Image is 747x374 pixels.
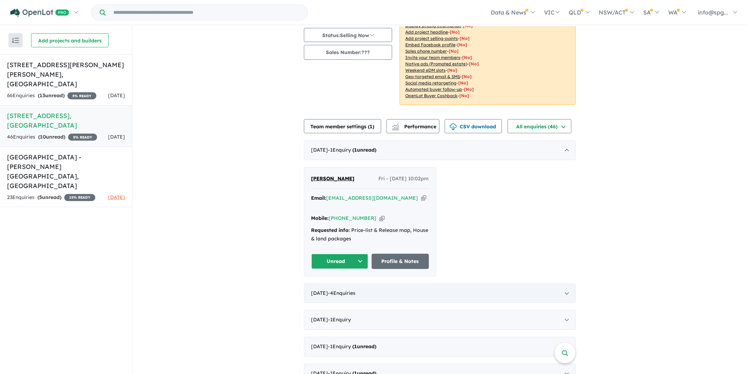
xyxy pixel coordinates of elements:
[406,74,460,79] u: Geo-targeted email & SMS
[311,175,355,182] span: [PERSON_NAME]
[353,147,377,153] strong: ( unread)
[68,134,97,141] span: 5 % READY
[304,140,576,160] div: [DATE]
[304,284,576,303] div: [DATE]
[460,36,470,41] span: [ No ]
[450,123,457,130] img: download icon
[40,92,45,99] span: 13
[421,194,426,202] button: Copy
[37,194,61,200] strong: ( unread)
[7,111,125,130] h5: [STREET_ADDRESS] , [GEOGRAPHIC_DATA]
[372,254,429,269] a: Profile & Notes
[450,29,460,35] span: [ No ]
[7,193,95,202] div: 23 Enquir ies
[406,68,446,73] u: Weekend eDM slots
[304,337,576,357] div: [DATE]
[64,194,95,201] span: 15 % READY
[406,55,461,60] u: Invite your team members
[108,134,125,140] span: [DATE]
[462,55,472,60] span: [ No ]
[393,123,437,130] span: Performance
[10,8,69,17] img: Openlot PRO Logo White
[508,119,572,133] button: All enquiries (46)
[328,147,377,153] span: - 1 Enquir y
[387,119,440,133] button: Performance
[406,36,458,41] u: Add project selling-points
[354,147,357,153] span: 1
[469,61,479,66] span: [No]
[329,215,377,221] a: [PHONE_NUMBER]
[304,28,392,42] button: Status:Selling Now
[406,42,456,47] u: Embed Facebook profile
[108,194,125,200] span: [DATE]
[379,175,429,183] span: Fri - [DATE] 10:02pm
[7,152,125,191] h5: [GEOGRAPHIC_DATA] - [PERSON_NAME][GEOGRAPHIC_DATA] , [GEOGRAPHIC_DATA]
[311,226,429,243] div: Price-list & Release map, House & land packages
[392,123,399,127] img: line-chart.svg
[328,290,356,296] span: - 4 Enquir ies
[370,123,373,130] span: 1
[311,215,329,221] strong: Mobile:
[460,93,470,98] span: [No]
[328,316,351,323] span: - 1 Enquir y
[311,175,355,183] a: [PERSON_NAME]
[445,119,502,133] button: CSV download
[354,343,357,350] span: 1
[392,125,399,130] img: bar-chart.svg
[7,133,97,141] div: 46 Enquir ies
[7,92,96,100] div: 66 Enquir ies
[31,33,109,47] button: Add projects and builders
[40,134,46,140] span: 10
[406,87,462,92] u: Automated buyer follow-up
[353,343,377,350] strong: ( unread)
[406,80,457,86] u: Social media retargeting
[39,194,42,200] span: 5
[406,93,458,98] u: OpenLot Buyer Cashback
[464,87,474,92] span: [No]
[38,92,65,99] strong: ( unread)
[380,215,385,222] button: Copy
[406,29,448,35] u: Add project headline
[328,343,377,350] span: - 1 Enquir y
[311,254,369,269] button: Unread
[67,92,96,99] span: 5 % READY
[448,68,458,73] span: [No]
[698,9,728,16] span: info@spg...
[108,92,125,99] span: [DATE]
[311,195,327,201] strong: Email:
[38,134,65,140] strong: ( unread)
[304,119,381,133] button: Team member settings (1)
[462,74,472,79] span: [No]
[304,310,576,330] div: [DATE]
[406,61,467,66] u: Native ads (Promoted estate)
[304,45,392,60] button: Sales Number:???
[107,5,306,20] input: Try estate name, suburb, builder or developer
[327,195,418,201] a: [EMAIL_ADDRESS][DOMAIN_NAME]
[311,227,350,233] strong: Requested info:
[406,48,447,54] u: Sales phone number
[449,48,459,54] span: [ No ]
[459,80,468,86] span: [No]
[12,38,19,43] img: sort.svg
[458,42,467,47] span: [ No ]
[7,60,125,89] h5: [STREET_ADDRESS][PERSON_NAME][PERSON_NAME] , [GEOGRAPHIC_DATA]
